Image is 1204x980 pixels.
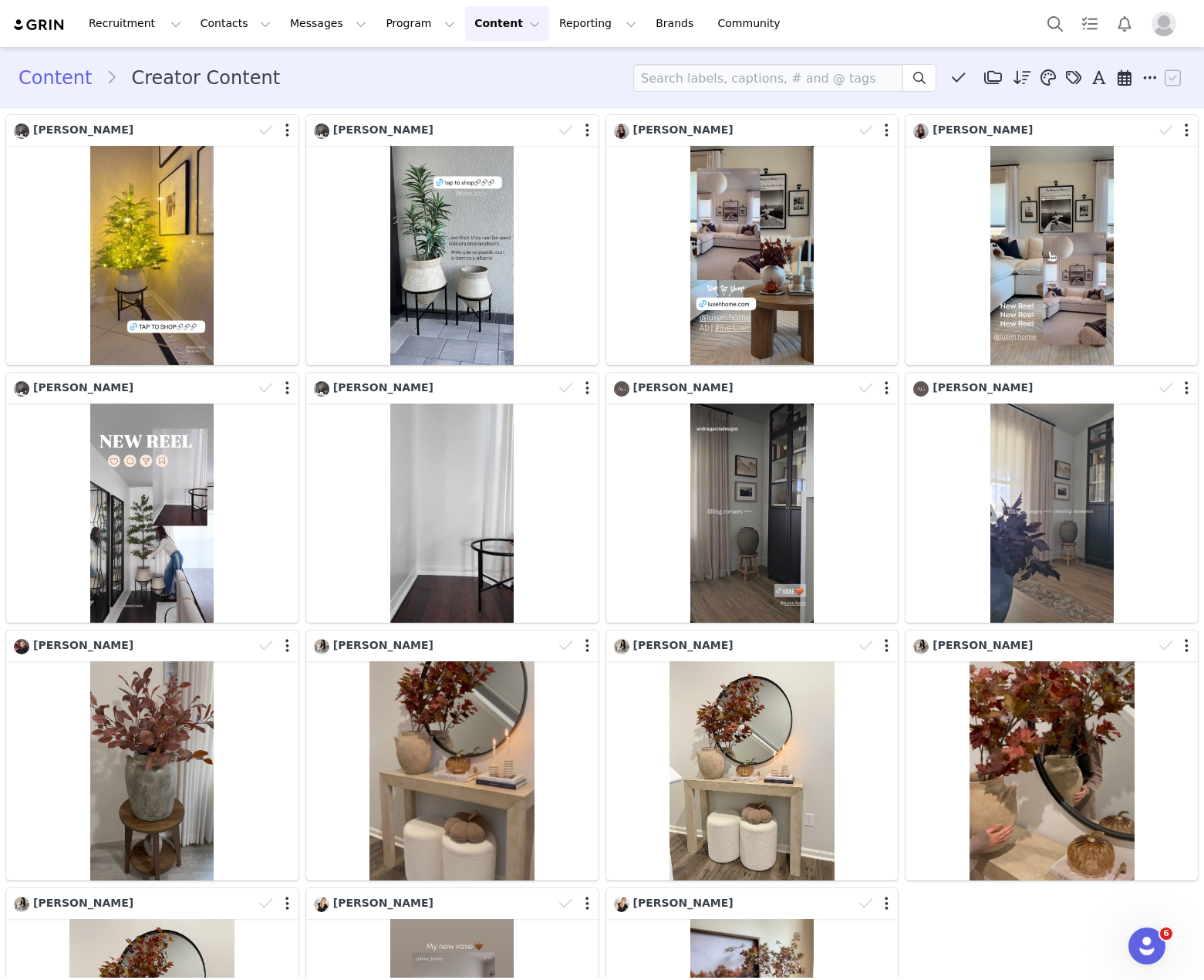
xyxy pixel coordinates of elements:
[614,123,629,139] img: 1af58def-d691-4a6a-b328-bb097baf211a.jpg
[33,639,133,651] span: [PERSON_NAME]
[333,639,433,651] span: [PERSON_NAME]
[314,123,329,139] img: 86544446-a7f8-4cb1-9841-d713a86c87c8--s.jpg
[1073,6,1107,41] a: Tasks
[333,123,433,136] span: [PERSON_NAME]
[1152,12,1176,36] img: placeholder-profile.jpg
[14,123,29,139] img: 86544446-a7f8-4cb1-9841-d713a86c87c8--s.jpg
[633,64,903,92] input: Search labels, captions, # and @ tags
[709,6,797,41] a: Community
[33,123,133,136] span: [PERSON_NAME]
[933,123,1033,136] span: [PERSON_NAME]
[14,381,29,397] img: 86544446-a7f8-4cb1-9841-d713a86c87c8--s.jpg
[913,639,929,654] img: aead7573-556b-4e6a-aaaf-a693e7a98358--s.jpg
[79,6,191,41] button: Recruitment
[633,123,734,136] span: [PERSON_NAME]
[1108,6,1142,41] button: Notifications
[933,381,1033,394] span: [PERSON_NAME]
[1038,6,1072,41] button: Search
[314,381,329,397] img: 86544446-a7f8-4cb1-9841-d713a86c87c8--s.jpg
[191,6,280,41] button: Contacts
[913,381,929,397] img: 594130ab-e381-418a-9d43-ea7452c6dbf4.jpg
[614,381,629,397] img: 594130ab-e381-418a-9d43-ea7452c6dbf4.jpg
[633,381,734,394] span: [PERSON_NAME]
[614,897,629,912] img: f6f3df61-73d2-4d12-a5e6-8536c88c661e.jpg
[333,897,433,909] span: [PERSON_NAME]
[376,6,464,41] button: Program
[33,897,133,909] span: [PERSON_NAME]
[314,639,329,654] img: aead7573-556b-4e6a-aaaf-a693e7a98358--s.jpg
[933,639,1033,651] span: [PERSON_NAME]
[633,897,734,909] span: [PERSON_NAME]
[465,6,549,41] button: Content
[913,123,929,139] img: 1af58def-d691-4a6a-b328-bb097baf211a.jpg
[14,897,29,912] img: aead7573-556b-4e6a-aaaf-a693e7a98358--s.jpg
[281,6,376,41] button: Messages
[333,381,433,394] span: [PERSON_NAME]
[33,381,133,394] span: [PERSON_NAME]
[314,897,329,912] img: f6f3df61-73d2-4d12-a5e6-8536c88c661e.jpg
[14,639,29,654] img: eacddfa1-b774-4a16-9351-8ecbb9c2b2b5.jpg
[19,64,106,92] a: Content
[1128,928,1165,965] iframe: Intercom live chat
[12,18,66,32] img: grin logo
[1160,928,1172,940] span: 6
[550,6,646,41] button: Reporting
[646,6,707,41] a: Brands
[614,639,629,654] img: aead7573-556b-4e6a-aaaf-a693e7a98358--s.jpg
[633,639,734,651] span: [PERSON_NAME]
[1142,12,1192,36] button: Profile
